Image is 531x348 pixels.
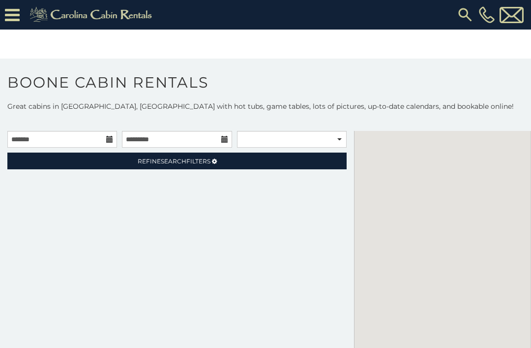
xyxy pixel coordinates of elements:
[25,5,160,25] img: Khaki-logo.png
[7,153,347,169] a: RefineSearchFilters
[138,158,210,165] span: Refine Filters
[161,158,186,165] span: Search
[476,6,497,23] a: [PHONE_NUMBER]
[456,6,474,24] img: search-regular.svg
